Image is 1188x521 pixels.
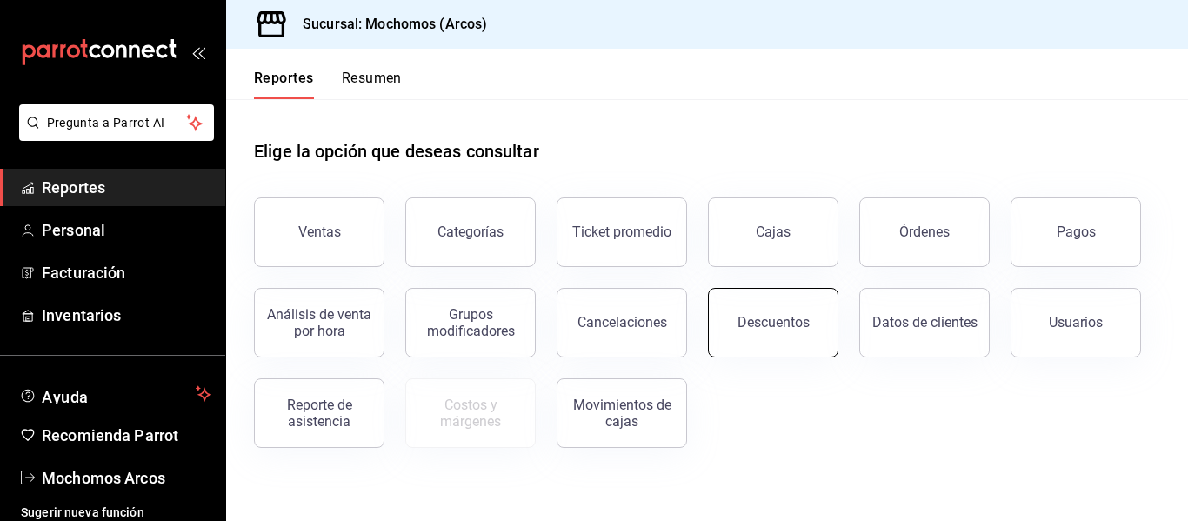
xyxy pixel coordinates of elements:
button: Descuentos [708,288,838,357]
button: Usuarios [1011,288,1141,357]
span: Reportes [42,176,211,199]
div: Pagos [1057,224,1096,240]
button: Reportes [254,70,314,99]
div: Ventas [298,224,341,240]
button: Órdenes [859,197,990,267]
button: Categorías [405,197,536,267]
div: Análisis de venta por hora [265,306,373,339]
div: Reporte de asistencia [265,397,373,430]
div: Ticket promedio [572,224,671,240]
span: Pregunta a Parrot AI [47,114,187,132]
div: Costos y márgenes [417,397,524,430]
button: Ventas [254,197,384,267]
div: Categorías [437,224,504,240]
button: open_drawer_menu [191,45,205,59]
button: Cancelaciones [557,288,687,357]
button: Contrata inventarios para ver este reporte [405,378,536,448]
button: Resumen [342,70,402,99]
h3: Sucursal: Mochomos (Arcos) [289,14,487,35]
button: Pagos [1011,197,1141,267]
h1: Elige la opción que deseas consultar [254,138,539,164]
span: Mochomos Arcos [42,466,211,490]
a: Cajas [708,197,838,267]
div: Datos de clientes [872,314,978,331]
button: Pregunta a Parrot AI [19,104,214,141]
div: Cancelaciones [577,314,667,331]
button: Reporte de asistencia [254,378,384,448]
div: Descuentos [737,314,810,331]
span: Inventarios [42,304,211,327]
div: Movimientos de cajas [568,397,676,430]
a: Pregunta a Parrot AI [12,126,214,144]
button: Ticket promedio [557,197,687,267]
div: Órdenes [899,224,950,240]
span: Ayuda [42,384,189,404]
button: Movimientos de cajas [557,378,687,448]
div: Usuarios [1049,314,1103,331]
button: Grupos modificadores [405,288,536,357]
div: Grupos modificadores [417,306,524,339]
span: Recomienda Parrot [42,424,211,447]
span: Facturación [42,261,211,284]
span: Personal [42,218,211,242]
button: Análisis de venta por hora [254,288,384,357]
div: Cajas [756,222,791,243]
button: Datos de clientes [859,288,990,357]
div: navigation tabs [254,70,402,99]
